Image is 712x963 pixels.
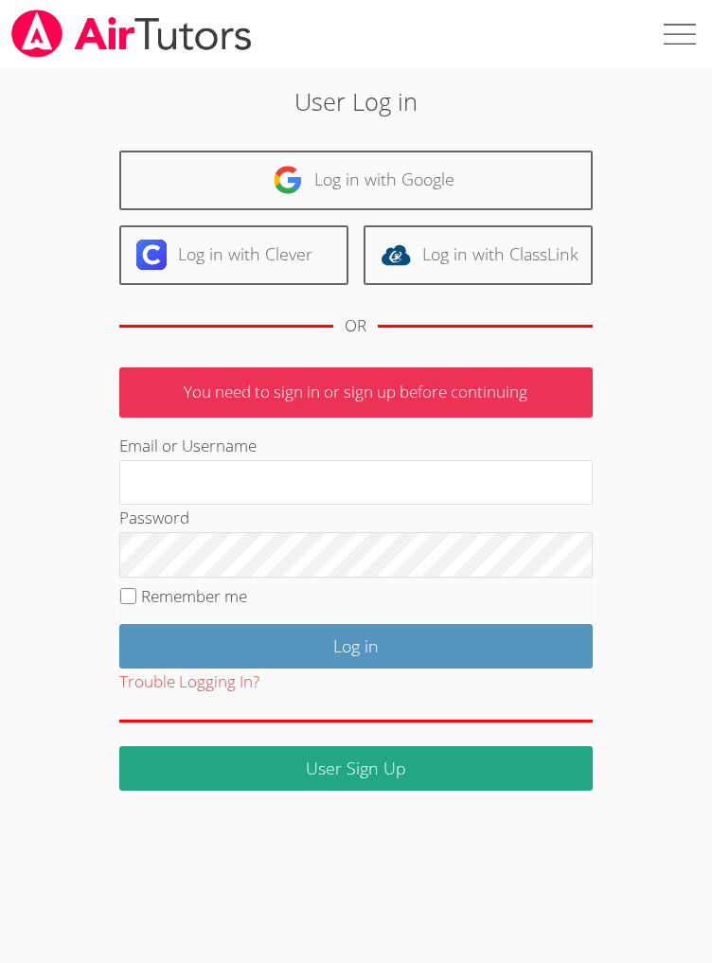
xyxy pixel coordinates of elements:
[119,435,257,456] label: Email or Username
[119,746,593,791] a: User Sign Up
[136,240,167,270] img: clever-logo-6eab21bc6e7a338710f1a6ff85c0baf02591cd810cc4098c63d3a4b26e2feb20.svg
[273,165,303,195] img: google-logo-50288ca7cdecda66e5e0955fdab243c47b7ad437acaf1139b6f446037453330a.svg
[9,9,254,58] img: airtutors_banner-c4298cdbf04f3fff15de1276eac7730deb9818008684d7c2e4769d2f7ddbe033.png
[119,225,348,285] a: Log in with Clever
[381,240,411,270] img: classlink-logo-d6bb404cc1216ec64c9a2012d9dc4662098be43eaf13dc465df04b49fa7ab582.svg
[119,507,189,528] label: Password
[119,151,593,210] a: Log in with Google
[119,367,593,418] p: You need to sign in or sign up before continuing
[364,225,593,285] a: Log in with ClassLink
[345,312,366,340] div: OR
[141,585,247,607] label: Remember me
[99,83,612,119] h2: User Log in
[119,669,259,696] button: Trouble Logging In?
[119,624,593,669] input: Log in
